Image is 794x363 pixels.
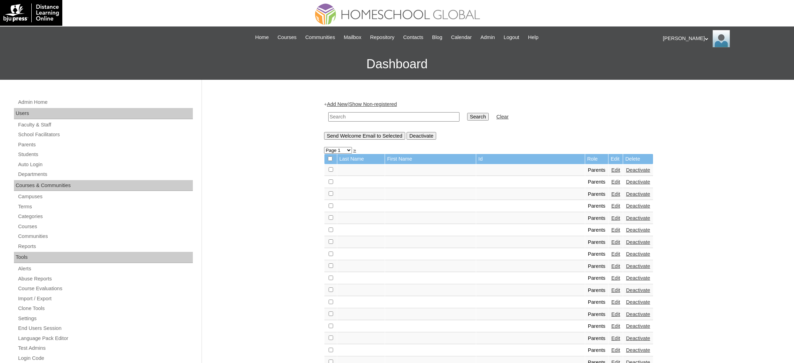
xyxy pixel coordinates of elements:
[611,263,620,269] a: Edit
[611,287,620,293] a: Edit
[585,164,608,176] td: Parents
[17,294,193,303] a: Import / Export
[14,108,193,119] div: Users
[340,33,365,41] a: Mailbox
[626,191,650,197] a: Deactivate
[585,309,608,320] td: Parents
[476,154,584,164] td: Id
[626,215,650,221] a: Deactivate
[328,112,459,122] input: Search
[611,167,620,173] a: Edit
[611,299,620,305] a: Edit
[451,33,472,41] span: Calendar
[585,176,608,188] td: Parents
[626,167,650,173] a: Deactivate
[611,203,620,209] a: Edit
[17,222,193,231] a: Courses
[525,33,542,41] a: Help
[17,160,193,169] a: Auto Login
[477,33,498,41] a: Admin
[17,275,193,283] a: Abuse Reports
[353,147,356,153] a: »
[17,304,193,313] a: Clone Tools
[585,320,608,332] td: Parents
[403,33,423,41] span: Contacts
[3,48,791,80] h3: Dashboard
[385,154,476,164] td: First Name
[623,154,653,164] td: Delete
[3,3,59,22] img: logo-white.png
[274,33,300,41] a: Courses
[500,33,523,41] a: Logout
[17,98,193,107] a: Admin Home
[626,179,650,185] a: Deactivate
[626,311,650,317] a: Deactivate
[17,334,193,343] a: Language Pack Editor
[626,239,650,245] a: Deactivate
[400,33,427,41] a: Contacts
[585,224,608,236] td: Parents
[611,191,620,197] a: Edit
[252,33,272,41] a: Home
[585,261,608,272] td: Parents
[496,114,509,119] a: Clear
[302,33,339,41] a: Communities
[585,296,608,308] td: Parents
[17,192,193,201] a: Campuses
[585,213,608,224] td: Parents
[528,33,538,41] span: Help
[467,113,489,121] input: Search
[585,345,608,356] td: Parents
[611,179,620,185] a: Edit
[585,200,608,212] td: Parents
[407,132,436,140] input: Deactivate
[432,33,442,41] span: Blog
[17,121,193,129] a: Faculty & Staff
[626,275,650,281] a: Deactivate
[611,239,620,245] a: Edit
[370,33,394,41] span: Repository
[611,251,620,257] a: Edit
[626,263,650,269] a: Deactivate
[324,132,405,140] input: Send Welcome Email to Selected
[585,272,608,284] td: Parents
[14,180,193,191] div: Courses & Communities
[344,33,362,41] span: Mailbox
[255,33,269,41] span: Home
[17,324,193,333] a: End Users Session
[611,311,620,317] a: Edit
[626,323,650,329] a: Deactivate
[349,101,397,107] a: Show Non-registered
[713,30,730,47] img: Ariane Ebuen
[608,154,623,164] td: Edit
[663,30,787,47] div: [PERSON_NAME]
[17,150,193,159] a: Students
[626,287,650,293] a: Deactivate
[611,347,620,353] a: Edit
[367,33,398,41] a: Repository
[17,130,193,139] a: School Facilitators
[611,227,620,233] a: Edit
[17,242,193,251] a: Reports
[585,154,608,164] td: Role
[337,154,385,164] td: Last Name
[277,33,297,41] span: Courses
[17,284,193,293] a: Course Evaluations
[17,202,193,211] a: Terms
[17,354,193,363] a: Login Code
[327,101,347,107] a: Add New
[17,170,193,179] a: Departments
[611,275,620,281] a: Edit
[429,33,446,41] a: Blog
[585,237,608,248] td: Parents
[585,333,608,345] td: Parents
[626,299,650,305] a: Deactivate
[17,232,193,241] a: Communities
[324,101,669,139] div: + |
[585,188,608,200] td: Parents
[14,252,193,263] div: Tools
[17,264,193,273] a: Alerts
[585,248,608,260] td: Parents
[305,33,335,41] span: Communities
[504,33,519,41] span: Logout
